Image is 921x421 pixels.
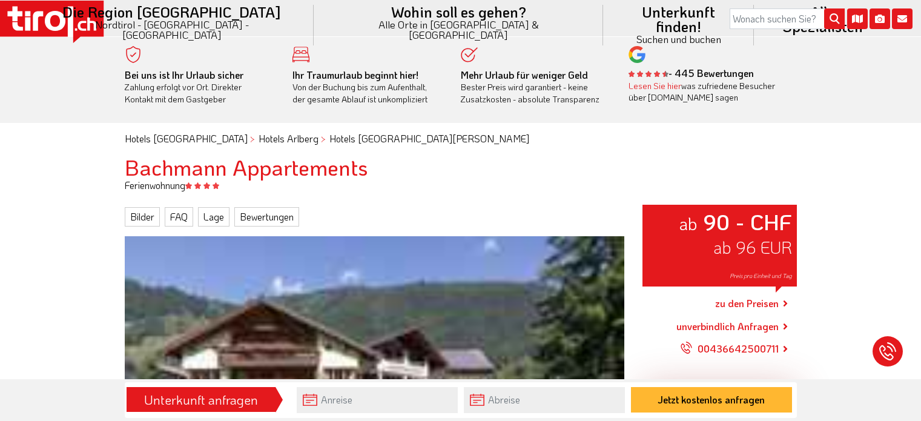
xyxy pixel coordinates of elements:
[676,319,779,334] a: unverbindlich Anfragen
[125,69,275,105] div: Zahlung erfolgt vor Ort. Direkter Kontakt mit dem Gastgeber
[629,80,681,91] a: Lesen Sie hier
[125,207,160,227] a: Bilder
[713,236,792,258] span: ab 96 EUR
[125,132,248,145] a: Hotels [GEOGRAPHIC_DATA]
[730,272,792,280] span: Preis pro Einheit und Tag
[234,207,299,227] a: Bewertungen
[125,68,243,81] b: Bei uns ist Ihr Urlaub sicher
[629,80,779,104] div: was zufriedene Besucher über [DOMAIN_NAME] sagen
[461,69,611,105] div: Bester Preis wird garantiert - keine Zusatzkosten - absolute Transparenz
[847,8,868,29] i: Karte öffnen
[292,68,418,81] b: Ihr Traumurlaub beginnt hier!
[631,387,792,413] button: Jetzt kostenlos anfragen
[461,68,588,81] b: Mehr Urlaub für weniger Geld
[329,132,529,145] a: Hotels [GEOGRAPHIC_DATA][PERSON_NAME]
[116,179,806,192] div: Ferienwohnung
[165,207,193,227] a: FAQ
[681,334,779,364] a: 00436642500711
[259,132,319,145] a: Hotels Arlberg
[125,155,797,179] h1: Bachmann Appartements
[715,289,779,319] a: zu den Preisen
[629,67,754,79] b: - 445 Bewertungen
[464,387,625,413] input: Abreise
[892,8,913,29] i: Kontakt
[679,212,698,234] small: ab
[45,19,299,40] small: Nordtirol - [GEOGRAPHIC_DATA] - [GEOGRAPHIC_DATA]
[328,19,589,40] small: Alle Orte in [GEOGRAPHIC_DATA] & [GEOGRAPHIC_DATA]
[618,34,739,44] small: Suchen und buchen
[703,207,792,236] strong: 90 - CHF
[730,8,845,29] input: Wonach suchen Sie?
[130,390,272,410] div: Unterkunft anfragen
[297,387,458,413] input: Anreise
[870,8,890,29] i: Fotogalerie
[292,69,443,105] div: Von der Buchung bis zum Aufenthalt, der gesamte Ablauf ist unkompliziert
[198,207,229,227] a: Lage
